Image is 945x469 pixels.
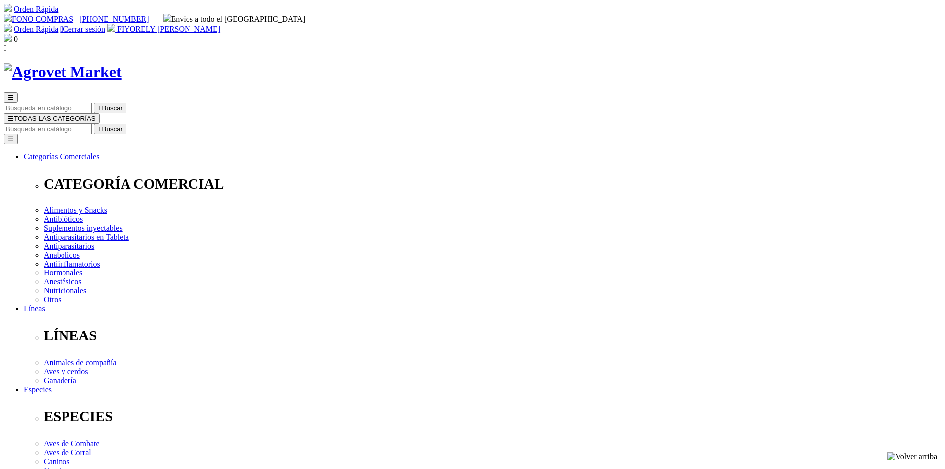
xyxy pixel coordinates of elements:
a: Antiparasitarios [44,242,94,250]
a: Categorías Comerciales [24,152,99,161]
span: 0 [14,35,18,43]
img: phone.svg [4,14,12,22]
a: Aves y cerdos [44,367,88,376]
a: FONO COMPRAS [4,15,73,23]
button:  Buscar [94,124,126,134]
a: Hormonales [44,268,82,277]
p: ESPECIES [44,408,941,425]
img: Volver arriba [887,452,937,461]
span: Buscar [102,125,123,133]
img: Agrovet Market [4,63,122,81]
a: Anabólicos [44,251,80,259]
i:  [98,125,100,133]
img: delivery-truck.svg [163,14,171,22]
p: LÍNEAS [44,328,941,344]
img: user.svg [107,24,115,32]
i:  [4,44,7,52]
span: Envíos a todo el [GEOGRAPHIC_DATA] [163,15,306,23]
a: Antibióticos [44,215,83,223]
a: Nutricionales [44,286,86,295]
img: shopping-cart.svg [4,24,12,32]
a: [PHONE_NUMBER] [79,15,149,23]
a: Otros [44,295,62,304]
button: ☰ [4,134,18,144]
a: Cerrar sesión [60,25,105,33]
a: Ganadería [44,376,76,385]
span: ☰ [8,115,14,122]
a: Caninos [44,457,69,466]
a: FIYORELY [PERSON_NAME] [107,25,220,33]
input: Buscar [4,124,92,134]
a: Especies [24,385,52,394]
span: Buscar [102,104,123,112]
a: Suplementos inyectables [44,224,123,232]
a: Antiinflamatorios [44,260,100,268]
img: shopping-cart.svg [4,4,12,12]
a: Aves de Combate [44,439,100,448]
a: Anestésicos [44,277,81,286]
button: ☰ [4,92,18,103]
a: Orden Rápida [14,5,58,13]
i:  [98,104,100,112]
a: Animales de compañía [44,358,117,367]
a: Líneas [24,304,45,313]
p: CATEGORÍA COMERCIAL [44,176,941,192]
a: Orden Rápida [14,25,58,33]
button: ☰TODAS LAS CATEGORÍAS [4,113,100,124]
i:  [60,25,63,33]
input: Buscar [4,103,92,113]
span: FIYORELY [PERSON_NAME] [117,25,220,33]
a: Antiparasitarios en Tableta [44,233,129,241]
a: Alimentos y Snacks [44,206,107,214]
img: shopping-bag.svg [4,34,12,42]
a: Aves de Corral [44,448,91,457]
span: ☰ [8,94,14,101]
button:  Buscar [94,103,126,113]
